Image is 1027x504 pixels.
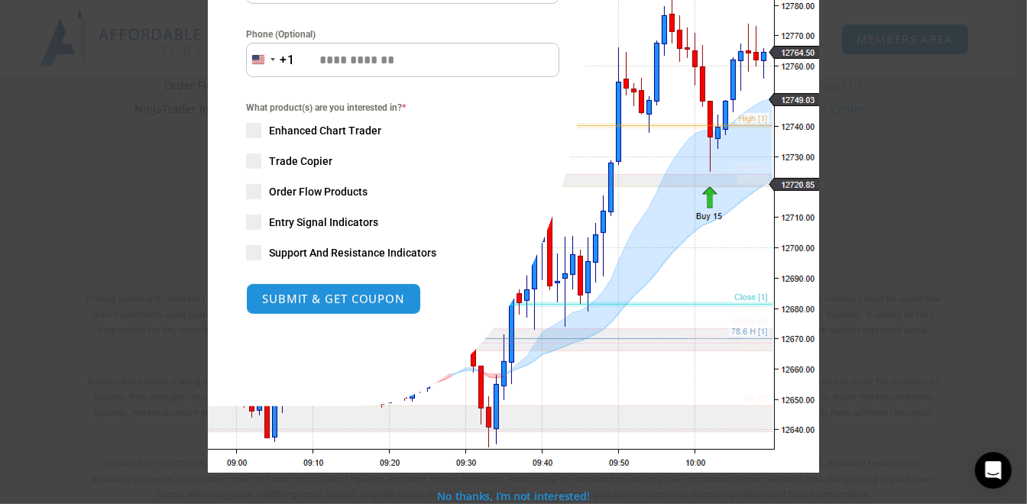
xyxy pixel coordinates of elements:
div: Open Intercom Messenger [975,452,1012,489]
a: No thanks, I’m not interested! [437,489,589,503]
span: What product(s) are you interested in? [246,100,559,115]
span: Enhanced Chart Trader [269,123,381,138]
span: Support And Resistance Indicators [269,245,436,260]
div: +1 [280,50,295,70]
label: Order Flow Products [246,184,559,199]
span: Trade Copier [269,153,332,169]
label: Trade Copier [246,153,559,169]
button: Selected country [246,43,295,77]
span: Entry Signal Indicators [269,215,378,230]
button: SUBMIT & GET COUPON [246,283,421,315]
label: Enhanced Chart Trader [246,123,559,138]
label: Support And Resistance Indicators [246,245,559,260]
span: Order Flow Products [269,184,368,199]
label: Entry Signal Indicators [246,215,559,230]
label: Phone (Optional) [246,27,559,42]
